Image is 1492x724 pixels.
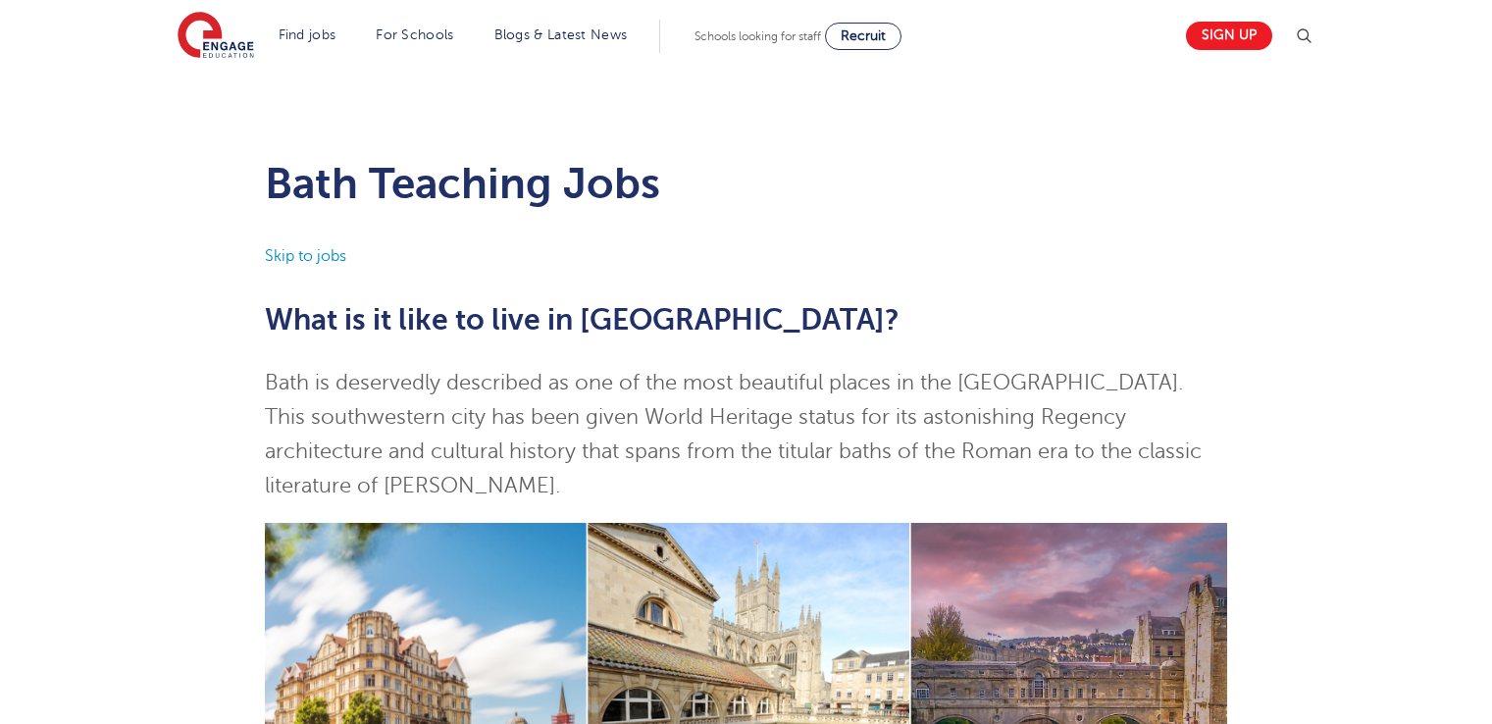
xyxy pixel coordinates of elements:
span: Bath is deservedly described as one of the most beautiful places in the [GEOGRAPHIC_DATA]. This s... [265,371,1202,497]
a: Recruit [825,23,901,50]
span: Schools looking for staff [695,29,821,43]
img: Engage Education [178,12,254,61]
a: Skip to jobs [265,247,346,265]
a: Sign up [1186,22,1272,50]
a: Blogs & Latest News [494,27,628,42]
a: Find jobs [279,27,336,42]
a: For Schools [376,27,453,42]
span: What is it like to live in [GEOGRAPHIC_DATA]? [265,303,900,336]
h1: Bath Teaching Jobs [265,159,1227,208]
span: Recruit [841,28,886,43]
